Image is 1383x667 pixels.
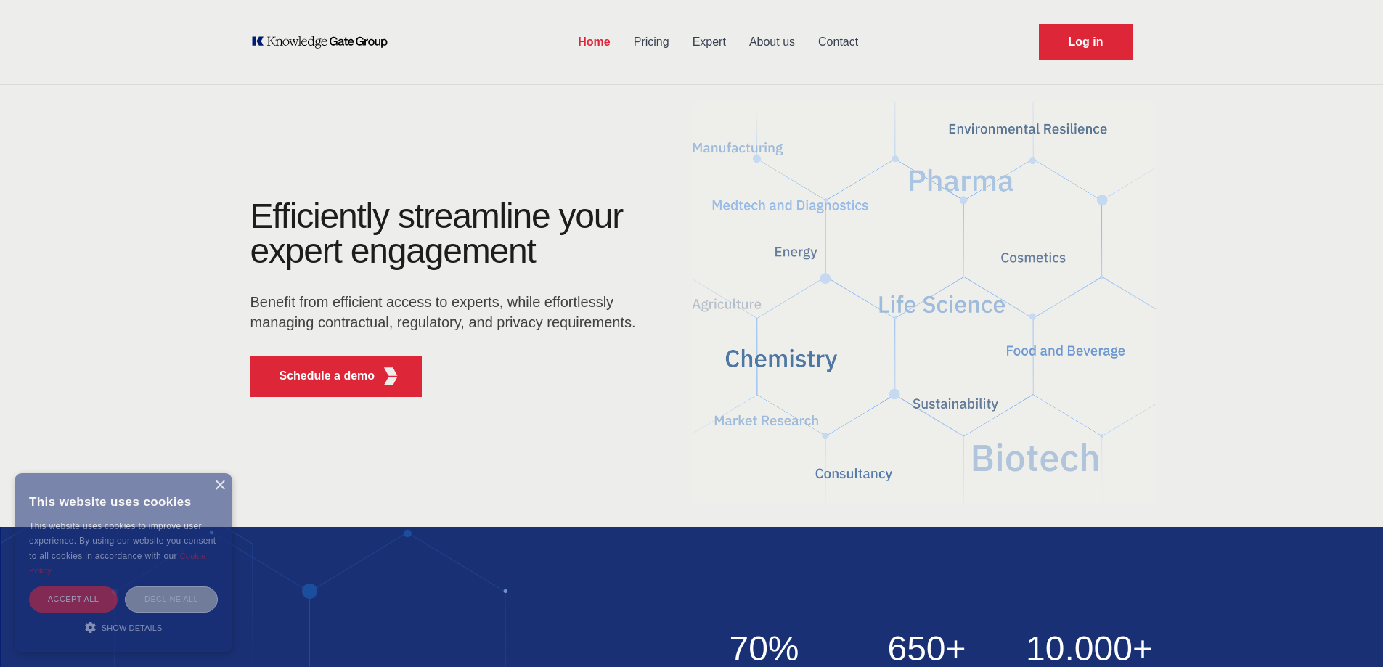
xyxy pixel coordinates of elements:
[280,367,375,385] p: Schedule a demo
[250,197,624,270] h1: Efficiently streamline your expert engagement
[250,292,645,332] p: Benefit from efficient access to experts, while effortlessly managing contractual, regulatory, an...
[250,356,423,397] button: Schedule a demoKGG Fifth Element RED
[381,367,399,385] img: KGG Fifth Element RED
[214,480,225,491] div: Close
[1017,631,1162,666] h2: 10.000+
[681,23,738,61] a: Expert
[622,23,681,61] a: Pricing
[566,23,621,61] a: Home
[692,94,1156,512] img: KGG Fifth Element RED
[29,521,216,561] span: This website uses cookies to improve user experience. By using our website you consent to all coo...
[1039,24,1133,60] a: Request Demo
[125,586,218,612] div: Decline all
[29,552,206,575] a: Cookie Policy
[29,620,218,634] div: Show details
[250,35,398,49] a: KOL Knowledge Platform: Talk to Key External Experts (KEE)
[854,631,1000,666] h2: 650+
[807,23,870,61] a: Contact
[29,484,218,519] div: This website uses cookies
[102,623,163,632] span: Show details
[29,586,118,612] div: Accept all
[692,631,837,666] h2: 70%
[738,23,807,61] a: About us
